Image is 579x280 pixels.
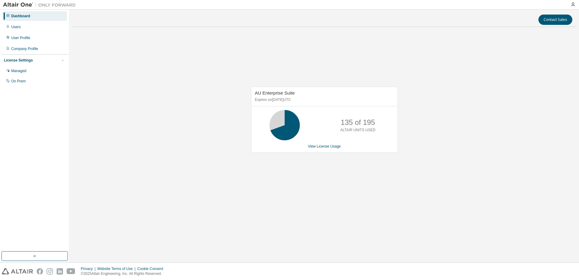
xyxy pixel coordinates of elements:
img: altair_logo.svg [2,268,33,275]
div: Privacy [81,266,97,271]
div: Users [11,25,21,29]
button: Contact Sales [538,15,572,25]
img: Altair One [3,2,79,8]
div: Managed [11,68,26,73]
p: 135 of 195 [341,117,375,128]
img: instagram.svg [47,268,53,275]
img: youtube.svg [67,268,75,275]
img: linkedin.svg [57,268,63,275]
span: AU Enterprise Suite [255,90,295,95]
div: Company Profile [11,46,38,51]
img: facebook.svg [37,268,43,275]
div: On Prem [11,79,26,84]
div: Website Terms of Use [97,266,137,271]
p: © 2025 Altair Engineering, Inc. All Rights Reserved. [81,271,167,276]
div: License Settings [4,58,33,63]
div: Dashboard [11,14,30,18]
a: View License Usage [308,144,341,148]
p: ALTAIR UNITS USED [340,128,376,133]
div: User Profile [11,35,30,40]
p: Expires on [DATE] UTC [255,97,392,102]
div: Cookie Consent [137,266,167,271]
